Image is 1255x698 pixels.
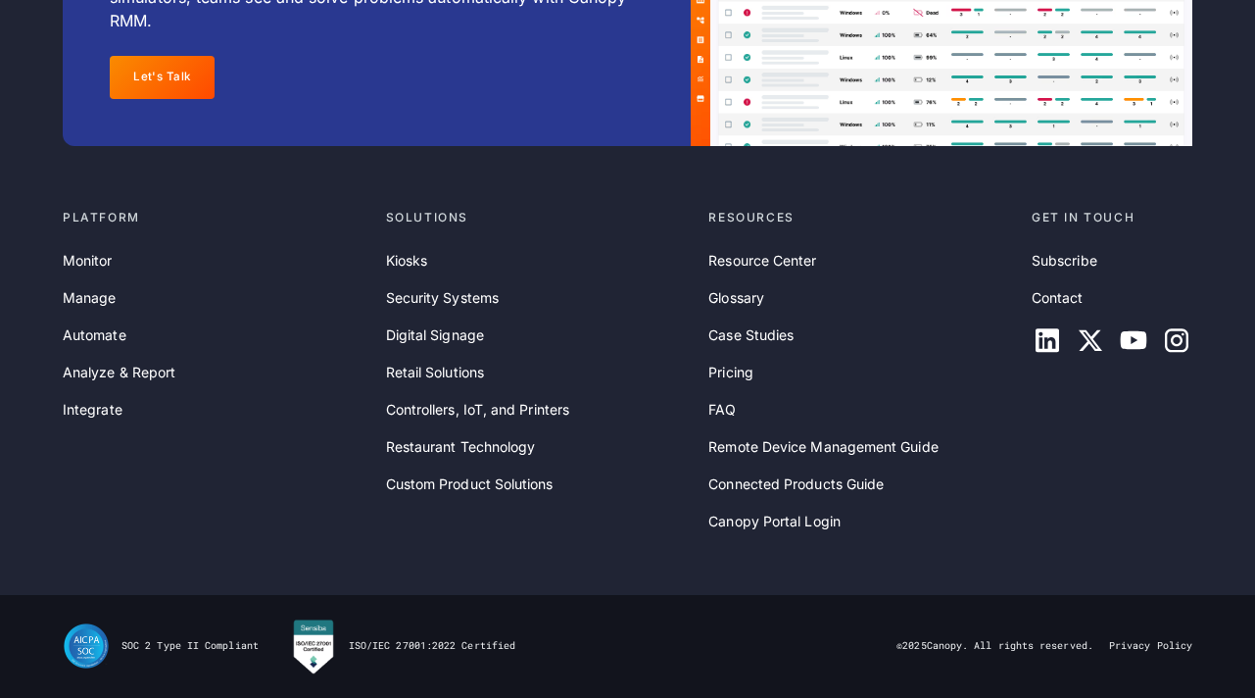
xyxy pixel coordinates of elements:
[386,209,694,226] div: Solutions
[386,324,484,346] a: Digital Signage
[63,623,110,670] img: SOC II Type II Compliance Certification for Canopy Remote Device Management
[1032,209,1192,226] div: Get in touch
[386,399,569,421] a: Controllers, IoT, and Printers
[121,639,259,653] div: SOC 2 Type II Compliant
[386,436,536,458] a: Restaurant Technology
[386,362,484,383] a: Retail Solutions
[902,639,926,652] span: 2025
[110,56,215,99] a: Let's Talk
[63,250,113,272] a: Monitor
[896,639,1093,653] div: © Canopy. All rights reserved.
[708,324,794,346] a: Case Studies
[708,209,1016,226] div: Resources
[708,511,841,532] a: Canopy Portal Login
[1032,287,1084,309] a: Contact
[290,619,337,675] img: Canopy RMM is Sensiba Certified for ISO/IEC
[708,474,884,495] a: Connected Products Guide
[708,250,816,272] a: Resource Center
[63,324,126,346] a: Automate
[63,287,116,309] a: Manage
[708,362,753,383] a: Pricing
[386,287,499,309] a: Security Systems
[349,639,515,653] div: ISO/IEC 27001:2022 Certified
[1109,639,1192,653] a: Privacy Policy
[386,250,427,272] a: Kiosks
[386,474,554,495] a: Custom Product Solutions
[708,399,736,421] a: FAQ
[63,209,370,226] div: Platform
[708,287,764,309] a: Glossary
[63,399,122,421] a: Integrate
[63,362,175,383] a: Analyze & Report
[1032,250,1097,272] a: Subscribe
[708,436,938,458] a: Remote Device Management Guide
